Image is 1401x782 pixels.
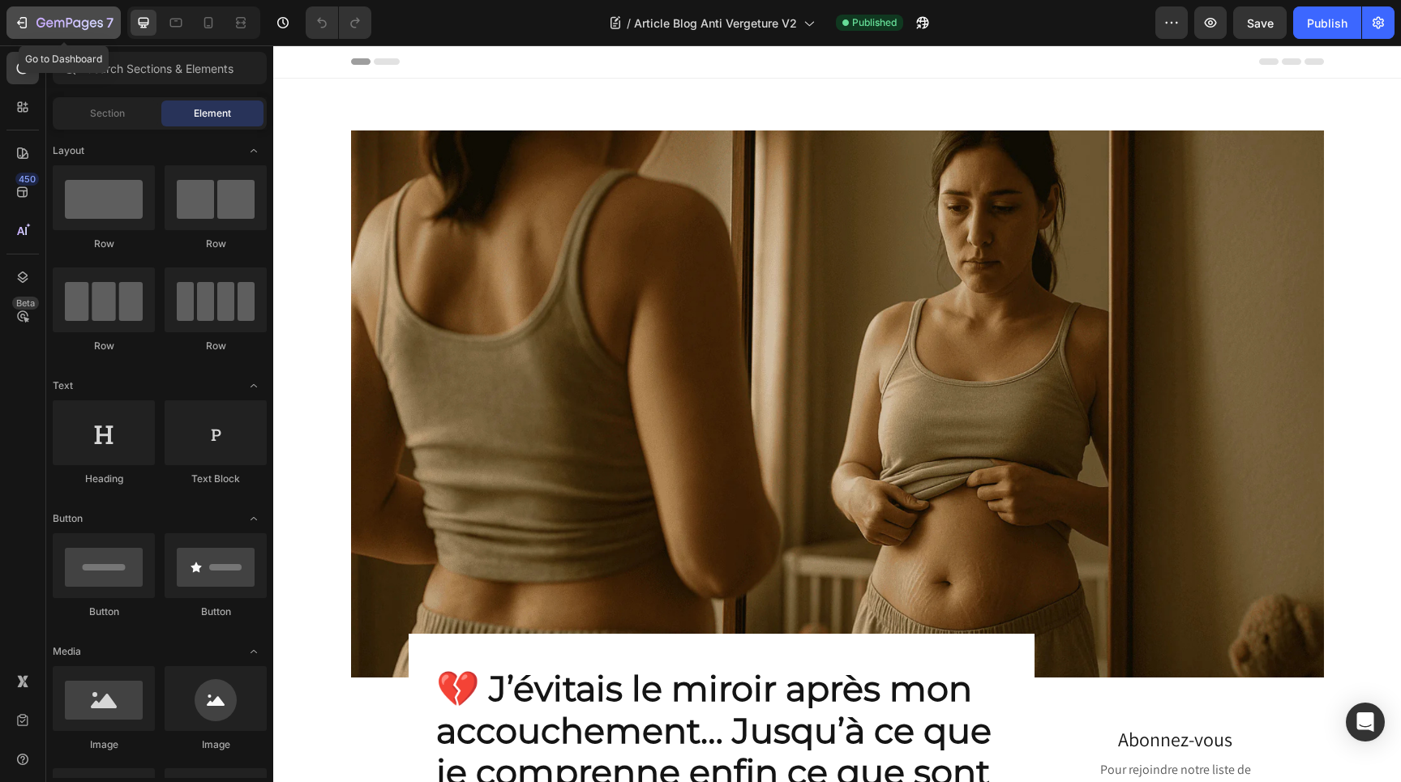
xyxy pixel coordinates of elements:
span: / [627,15,631,32]
span: Published [852,15,897,30]
div: Beta [12,297,39,310]
div: Image [53,737,155,752]
div: Open Intercom Messenger [1346,703,1385,741]
button: Save [1233,6,1287,39]
span: Layout [53,143,84,158]
span: Toggle open [241,138,267,164]
span: Toggle open [241,639,267,664]
div: 450 [15,173,39,186]
div: Button [165,605,267,619]
span: Text [53,378,73,393]
div: Publish [1307,15,1347,32]
input: Search Sections & Elements [53,52,267,84]
div: Row [53,237,155,251]
button: Publish [1293,6,1361,39]
h2: Abonnez-vous [812,677,992,710]
span: Element [194,106,231,121]
div: Row [53,339,155,353]
span: Save [1247,16,1274,30]
div: Button [53,605,155,619]
div: Image [165,737,267,752]
span: Toggle open [241,373,267,399]
button: 7 [6,6,121,39]
div: Row [165,237,267,251]
iframe: Design area [273,45,1401,782]
span: Article Blog Anti Vergeture V2 [634,15,797,32]
span: Button [53,511,83,526]
div: Text Block [165,472,267,486]
div: Row [165,339,267,353]
span: Toggle open [241,506,267,532]
div: Undo/Redo [306,6,371,39]
p: Pour rejoindre notre liste de diffusion et ne jamais manquer une mise à jour bébé ! [814,715,991,773]
div: Heading [53,472,155,486]
span: Media [53,644,81,659]
span: Section [90,106,125,121]
p: 7 [106,13,114,32]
